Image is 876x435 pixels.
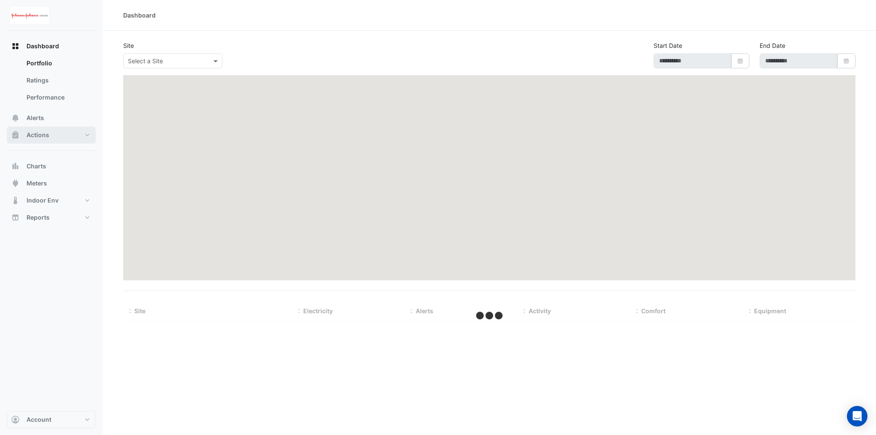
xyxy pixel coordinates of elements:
[760,41,785,50] label: End Date
[7,55,96,109] div: Dashboard
[7,38,96,55] button: Dashboard
[847,406,867,426] div: Open Intercom Messenger
[7,411,96,428] button: Account
[529,307,551,314] span: Activity
[7,175,96,192] button: Meters
[27,196,59,205] span: Indoor Env
[10,7,49,24] img: Company Logo
[27,131,49,139] span: Actions
[123,41,134,50] label: Site
[20,89,96,106] a: Performance
[641,307,666,314] span: Comfort
[20,72,96,89] a: Ratings
[11,196,20,205] app-icon: Indoor Env
[7,109,96,126] button: Alerts
[654,41,682,50] label: Start Date
[27,114,44,122] span: Alerts
[7,192,96,209] button: Indoor Env
[303,307,333,314] span: Electricity
[7,158,96,175] button: Charts
[27,42,59,50] span: Dashboard
[7,126,96,144] button: Actions
[11,213,20,222] app-icon: Reports
[134,307,145,314] span: Site
[416,307,433,314] span: Alerts
[11,131,20,139] app-icon: Actions
[11,179,20,188] app-icon: Meters
[7,209,96,226] button: Reports
[11,162,20,170] app-icon: Charts
[123,11,156,20] div: Dashboard
[27,162,46,170] span: Charts
[11,42,20,50] app-icon: Dashboard
[754,307,786,314] span: Equipment
[27,213,50,222] span: Reports
[27,415,51,424] span: Account
[20,55,96,72] a: Portfolio
[27,179,47,188] span: Meters
[11,114,20,122] app-icon: Alerts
